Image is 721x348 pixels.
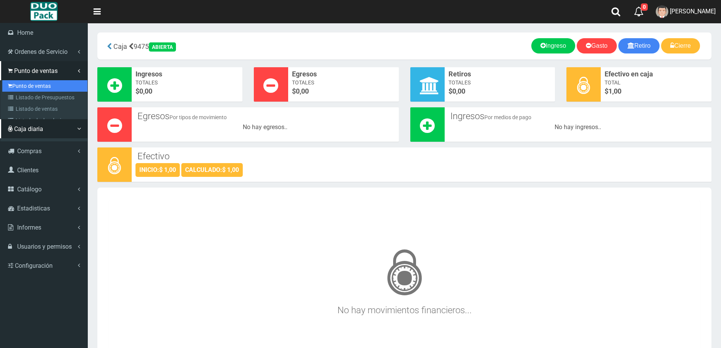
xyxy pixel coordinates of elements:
[113,239,696,315] h3: No hay movimientos financieros...
[15,262,53,269] span: Configuración
[605,86,708,96] span: $
[17,186,42,193] span: Catálogo
[2,103,87,115] a: Listado de ventas
[531,38,575,53] a: Ingreso
[222,166,239,173] strong: $ 1,00
[661,38,700,53] a: Cierre
[17,167,39,174] span: Clientes
[14,67,58,74] span: Punto de ventas
[2,80,87,92] a: Punto de ventas
[2,115,87,126] a: Listado de devoluciones
[135,86,239,96] span: $
[139,87,152,95] font: 0,00
[292,79,395,86] span: Totales
[641,3,648,11] span: 0
[452,87,465,95] font: 0,00
[2,92,87,103] a: Listado de Presupuestos
[296,87,309,95] font: 0,00
[149,42,176,52] div: ABIERTA
[17,224,41,231] span: Informes
[618,38,660,53] a: Retiro
[448,86,552,96] span: $
[15,48,68,55] span: Ordenes de Servicio
[169,114,227,120] small: Por tipos de movimiento
[656,5,668,18] img: User Image
[484,114,531,120] small: Por medios de pago
[137,111,393,121] h3: Egresos
[608,87,621,95] span: 1,00
[17,243,72,250] span: Usuarios y permisos
[135,163,180,177] div: INICIO:
[137,151,706,161] h3: Efectivo
[181,163,243,177] div: CALCULADO:
[670,8,716,15] span: [PERSON_NAME]
[448,69,552,79] span: Retiros
[17,205,50,212] span: Estadisticas
[17,147,42,155] span: Compras
[17,29,33,36] span: Home
[605,79,708,86] span: Total
[450,111,706,121] h3: Ingresos
[14,125,43,133] span: Caja diaria
[292,69,395,79] span: Egresos
[292,86,395,96] span: $
[159,166,176,173] strong: $ 1,00
[103,38,304,54] div: 9475
[448,123,708,132] div: No hay ingresos..
[135,79,239,86] span: Totales
[448,79,552,86] span: Totales
[30,2,57,21] img: Logo grande
[577,38,617,53] a: Gasto
[135,69,239,79] span: Ingresos
[605,69,708,79] span: Efectivo en caja
[2,138,87,150] a: [PERSON_NAME]
[135,123,395,132] div: No hay egresos..
[113,42,127,50] span: Caja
